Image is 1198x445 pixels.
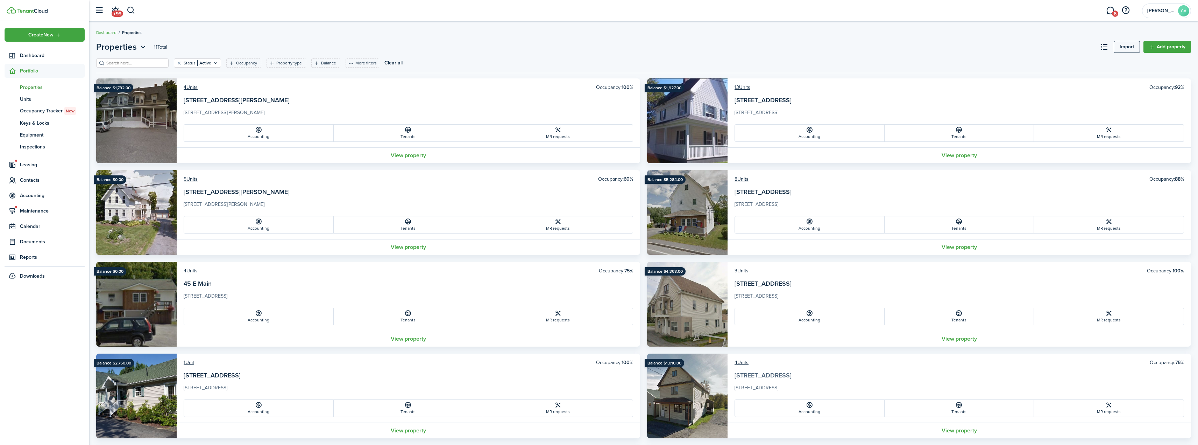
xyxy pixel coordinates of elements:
a: Accounting [184,400,334,417]
card-header-right: Occupancy: [1147,267,1184,274]
a: Units [5,93,85,105]
a: 4Units [184,267,198,274]
span: Accounting [20,192,85,199]
span: Occupancy Tracker [20,107,85,115]
a: [STREET_ADDRESS][PERSON_NAME] [184,187,290,196]
span: Leasing [20,161,85,168]
a: MR requests [483,216,633,233]
card-description: [STREET_ADDRESS] [184,384,633,395]
span: Downloads [20,272,45,280]
span: Keys & Locks [20,119,85,127]
b: 60% [624,175,633,183]
img: Property avatar [647,262,728,347]
span: +99 [112,11,123,17]
a: [STREET_ADDRESS] [735,187,792,196]
card-description: [STREET_ADDRESS] [184,292,633,304]
filter-tag-label: Balance [321,60,336,66]
filter-tag-label: Occupancy [236,60,257,66]
a: MR requests [1034,308,1184,325]
ribbon: Balance $4,368.00 [645,267,686,276]
card-description: [STREET_ADDRESS] [735,201,1184,212]
a: View property [177,423,640,438]
a: [STREET_ADDRESS] [184,371,241,380]
img: Property avatar [647,78,728,163]
a: 4Units [184,84,198,91]
button: Properties [96,41,148,53]
card-description: [STREET_ADDRESS][PERSON_NAME] [184,109,633,120]
span: Equipment [20,131,85,139]
a: Dashboard [96,29,116,36]
card-description: [STREET_ADDRESS] [735,109,1184,120]
span: 6 [1112,11,1118,17]
span: New [66,108,75,114]
a: [STREET_ADDRESS] [735,96,792,105]
a: MR requests [483,400,633,417]
span: Cyr Apartments LLC [1147,8,1175,13]
img: TenantCloud [7,7,16,14]
ribbon: Balance $0.00 [94,175,126,184]
img: TenantCloud [17,9,48,13]
a: 3Units [735,267,749,274]
a: Accounting [184,125,334,141]
a: Import [1114,41,1140,53]
span: Reports [20,253,85,261]
a: Tenants [885,308,1034,325]
a: Tenants [885,400,1034,417]
span: Contacts [20,176,85,184]
a: Properties [5,81,85,93]
button: Open sidebar [92,4,106,17]
filter-tag-label: Status [184,60,196,66]
ribbon: Balance $1,927.00 [645,84,684,92]
ribbon: Balance $2,750.00 [94,359,134,367]
a: Tenants [334,400,483,417]
filter-tag-label: Property type [276,60,302,66]
a: View property [728,423,1191,438]
a: Dashboard [5,49,85,62]
card-header-right: Occupancy: [598,175,633,183]
a: Accounting [184,308,334,325]
a: [STREET_ADDRESS][PERSON_NAME] [184,96,290,105]
a: Tenants [885,216,1034,233]
card-header-right: Occupancy: [596,359,633,366]
filter-tag: Open filter [311,58,340,68]
a: 1Unit [184,359,194,366]
img: Property avatar [647,170,728,255]
card-header-right: Occupancy: [599,267,633,274]
filter-tag: Open filter [174,58,221,68]
a: [STREET_ADDRESS] [735,279,792,288]
img: Property avatar [647,354,728,438]
a: Accounting [735,125,885,141]
button: Search [127,5,135,16]
ribbon: Balance $1,010.00 [645,359,684,367]
a: Equipment [5,129,85,141]
span: Maintenance [20,207,85,215]
button: Open menu [5,28,85,42]
b: 100% [622,84,633,91]
header-page-total: 11 Total [154,43,167,51]
b: 92% [1175,84,1184,91]
a: Reports [5,250,85,264]
button: Clear all [384,58,403,68]
a: Tenants [334,216,483,233]
b: 75% [1175,359,1184,366]
span: Properties [96,41,137,53]
card-header-right: Occupancy: [1150,359,1184,366]
card-header-right: Occupancy: [596,84,633,91]
a: Tenants [334,308,483,325]
ribbon: Balance $5,284.00 [645,175,686,184]
b: 100% [1172,267,1184,274]
a: Accounting [184,216,334,233]
a: Accounting [735,216,885,233]
a: 8Units [735,175,749,183]
span: Portfolio [20,67,85,75]
a: MR requests [1034,400,1184,417]
a: Occupancy TrackerNew [5,105,85,117]
a: 45 E Main [184,279,212,288]
a: Notifications [108,2,122,20]
a: 5Units [184,175,198,183]
card-header-right: Occupancy: [1149,175,1184,183]
ribbon: Balance $0.00 [94,267,126,276]
span: Documents [20,238,85,245]
a: Tenants [334,125,483,141]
